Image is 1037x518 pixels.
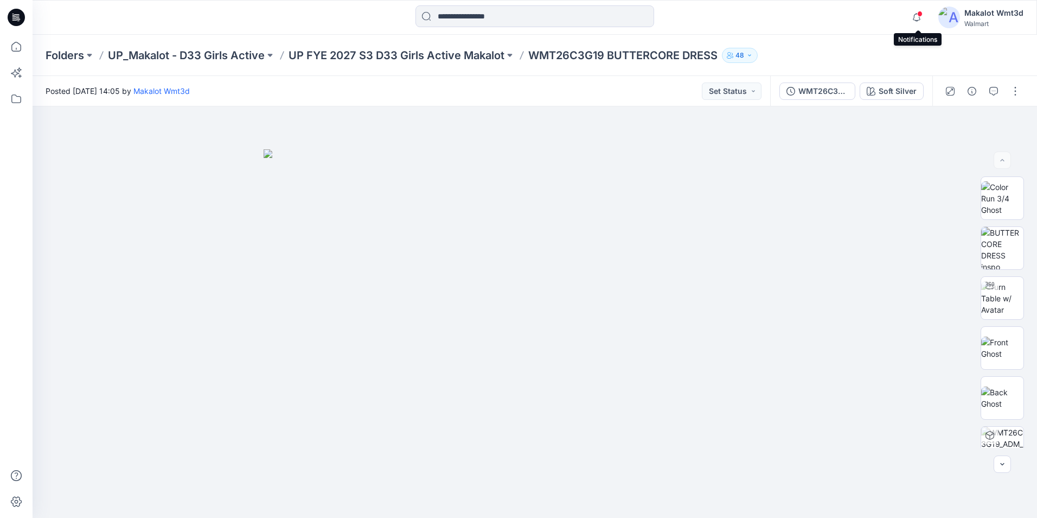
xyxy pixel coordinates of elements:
button: WMT26C3G19_ADM_BUTTERCORE DRESS [779,83,855,100]
p: WMT26C3G19 BUTTERCORE DRESS [528,48,718,63]
button: Details [963,83,981,100]
button: 48 [722,48,758,63]
div: Walmart [964,20,1023,28]
span: Posted [DATE] 14:05 by [46,85,190,97]
a: UP_Makalot - D33 Girls Active [108,48,265,63]
img: eyJhbGciOiJIUzI1NiIsImtpZCI6IjAiLCJzbHQiOiJzZXMiLCJ0eXAiOiJKV1QifQ.eyJkYXRhIjp7InR5cGUiOiJzdG9yYW... [264,149,806,518]
a: Makalot Wmt3d [133,86,190,96]
p: 48 [735,49,744,61]
div: WMT26C3G19_ADM_BUTTERCORE DRESS [798,85,848,97]
a: Folders [46,48,84,63]
img: WMT26C3G19_ADM_BUTTERCORE DRESS Soft Silver [981,427,1023,469]
img: BUTTERCORE DRESS inspo [981,227,1023,269]
button: Soft Silver [860,83,924,100]
img: Color Run 3/4 Ghost [981,181,1023,216]
img: Front Ghost [981,337,1023,359]
div: Makalot Wmt3d [964,7,1023,20]
img: avatar [938,7,960,28]
div: Soft Silver [879,85,917,97]
img: Back Ghost [981,387,1023,409]
a: UP FYE 2027 S3 D33 Girls Active Makalot [289,48,504,63]
img: Turn Table w/ Avatar [981,281,1023,315]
